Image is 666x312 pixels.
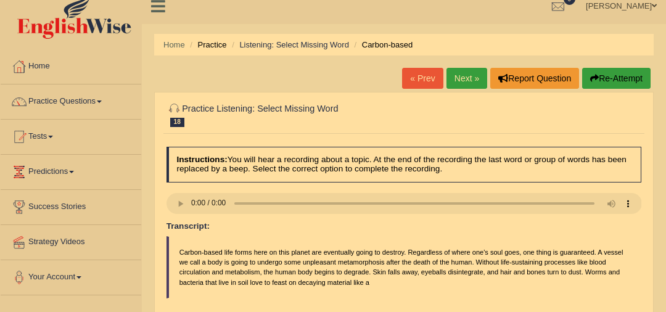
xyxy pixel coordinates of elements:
[1,190,141,221] a: Success Stories
[490,68,579,89] button: Report Question
[1,84,141,115] a: Practice Questions
[166,147,642,182] h4: You will hear a recording about a topic. At the end of the recording the last word or group of wo...
[1,49,141,80] a: Home
[446,68,487,89] a: Next »
[1,225,141,256] a: Strategy Videos
[1,155,141,186] a: Predictions
[1,120,141,150] a: Tests
[170,118,184,127] span: 18
[402,68,443,89] a: « Prev
[187,39,226,51] li: Practice
[176,155,227,164] b: Instructions:
[1,260,141,291] a: Your Account
[166,222,642,231] h4: Transcript:
[166,101,461,127] h2: Practice Listening: Select Missing Word
[582,68,651,89] button: Re-Attempt
[163,40,185,49] a: Home
[351,39,413,51] li: Carbon-based
[239,40,349,49] a: Listening: Select Missing Word
[166,236,642,298] blockquote: Carbon-based life forms here on this planet are eventually going to destroy. Regardless of where ...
